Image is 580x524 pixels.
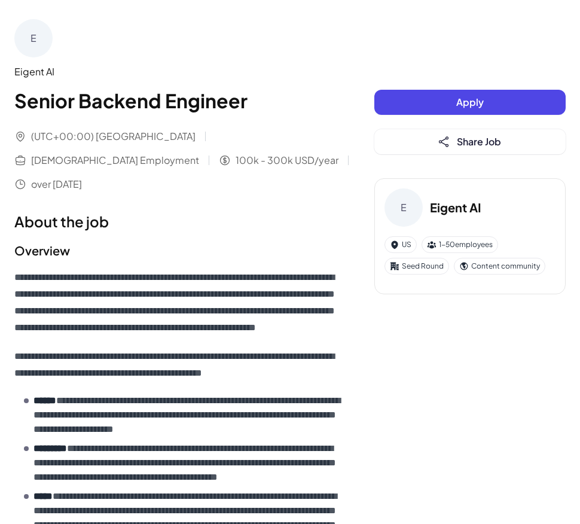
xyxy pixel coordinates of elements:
[456,96,484,108] span: Apply
[454,258,545,275] div: Content community
[14,65,350,79] div: Eigent AI
[374,129,566,154] button: Share Job
[14,211,350,232] h1: About the job
[31,177,82,191] span: over [DATE]
[457,135,501,148] span: Share Job
[384,188,423,227] div: E
[236,153,338,167] span: 100k - 300k USD/year
[14,242,350,260] h2: Overview
[422,236,498,253] div: 1-50 employees
[14,19,53,57] div: E
[374,90,566,115] button: Apply
[430,199,481,217] h3: Eigent AI
[384,236,417,253] div: US
[31,153,199,167] span: [DEMOGRAPHIC_DATA] Employment
[14,86,350,115] h1: Senior Backend Engineer
[31,129,196,144] span: (UTC+00:00) [GEOGRAPHIC_DATA]
[384,258,449,275] div: Seed Round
